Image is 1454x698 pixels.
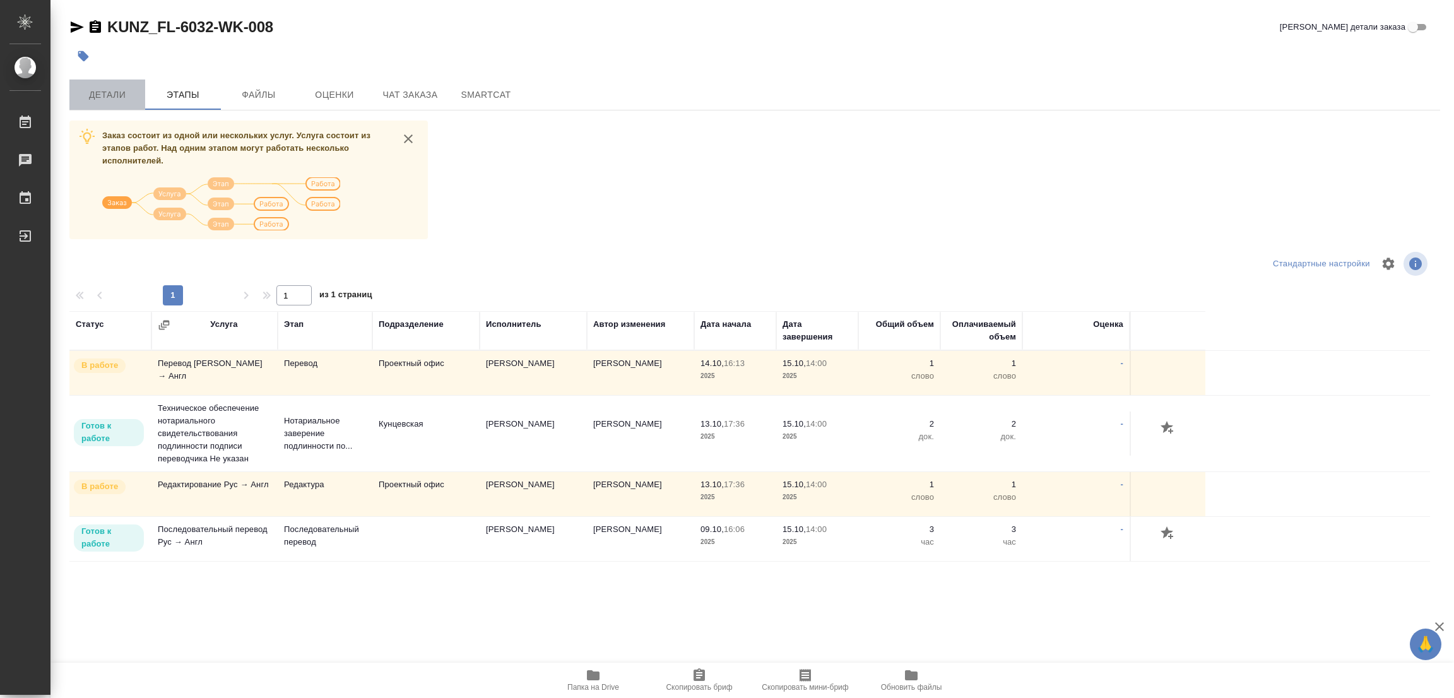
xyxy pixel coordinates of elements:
[304,87,365,103] span: Оценки
[319,287,372,305] span: из 1 страниц
[587,472,694,516] td: [PERSON_NAME]
[865,491,934,504] p: слово
[646,663,752,698] button: Скопировать бриф
[700,491,770,504] p: 2025
[876,318,934,331] div: Общий объем
[865,418,934,430] p: 2
[947,491,1016,504] p: слово
[947,370,1016,382] p: слово
[947,523,1016,536] p: 3
[724,358,745,368] p: 16:13
[379,318,444,331] div: Подразделение
[947,478,1016,491] p: 1
[783,491,852,504] p: 2025
[865,430,934,443] p: док.
[865,478,934,491] p: 1
[1280,21,1405,33] span: [PERSON_NAME] детали заказа
[372,351,480,395] td: Проектный офис
[700,536,770,548] p: 2025
[1121,419,1123,429] a: -
[1121,358,1123,368] a: -
[587,351,694,395] td: [PERSON_NAME]
[151,472,278,516] td: Редактирование Рус → Англ
[700,524,724,534] p: 09.10,
[1121,524,1123,534] a: -
[666,683,732,692] span: Скопировать бриф
[480,517,587,561] td: [PERSON_NAME]
[783,524,806,534] p: 15.10,
[783,430,852,443] p: 2025
[947,430,1016,443] p: док.
[486,318,541,331] div: Исполнитель
[1093,318,1123,331] div: Оценка
[380,87,440,103] span: Чат заказа
[752,663,858,698] button: Скопировать мини-бриф
[151,517,278,561] td: Последовательный перевод Рус → Англ
[567,683,619,692] span: Папка на Drive
[700,318,751,331] div: Дата начала
[947,418,1016,430] p: 2
[284,357,366,370] p: Перевод
[1121,480,1123,489] a: -
[151,351,278,395] td: Перевод [PERSON_NAME] → Англ
[1415,631,1436,658] span: 🙏
[783,536,852,548] p: 2025
[153,87,213,103] span: Этапы
[587,411,694,456] td: [PERSON_NAME]
[151,396,278,471] td: Техническое обеспечение нотариального свидетельствования подлинности подписи переводчика Не указан
[724,524,745,534] p: 16:06
[806,524,827,534] p: 14:00
[724,419,745,429] p: 17:36
[700,430,770,443] p: 2025
[480,351,587,395] td: [PERSON_NAME]
[947,536,1016,548] p: час
[593,318,665,331] div: Автор изменения
[480,472,587,516] td: [PERSON_NAME]
[81,420,136,445] p: Готов к работе
[81,480,118,493] p: В работе
[107,18,273,35] a: KUNZ_FL-6032-WK-008
[700,480,724,489] p: 13.10,
[783,318,852,343] div: Дата завершения
[284,415,366,453] p: Нотариальное заверение подлинности по...
[865,370,934,382] p: слово
[77,87,138,103] span: Детали
[284,318,304,331] div: Этап
[372,411,480,456] td: Кунцевская
[858,663,964,698] button: Обновить файлы
[1157,418,1179,439] button: Добавить оценку
[806,480,827,489] p: 14:00
[88,20,103,35] button: Скопировать ссылку
[76,318,104,331] div: Статус
[587,517,694,561] td: [PERSON_NAME]
[865,357,934,370] p: 1
[81,525,136,550] p: Готов к работе
[456,87,516,103] span: SmartCat
[81,359,118,372] p: В работе
[540,663,646,698] button: Папка на Drive
[762,683,848,692] span: Скопировать мини-бриф
[228,87,289,103] span: Файлы
[700,370,770,382] p: 2025
[102,131,370,165] span: Заказ состоит из одной или нескольких услуг. Услуга состоит из этапов работ. Над одним этапом мог...
[783,358,806,368] p: 15.10,
[1373,249,1404,279] span: Настроить таблицу
[783,419,806,429] p: 15.10,
[69,20,85,35] button: Скопировать ссылку для ЯМессенджера
[881,683,942,692] span: Обновить файлы
[284,523,366,548] p: Последовательный перевод
[724,480,745,489] p: 17:36
[1404,252,1430,276] span: Посмотреть информацию
[700,419,724,429] p: 13.10,
[284,478,366,491] p: Редактура
[806,419,827,429] p: 14:00
[69,42,97,70] button: Добавить тэг
[480,411,587,456] td: [PERSON_NAME]
[700,358,724,368] p: 14.10,
[1410,629,1441,660] button: 🙏
[865,523,934,536] p: 3
[1157,523,1179,545] button: Добавить оценку
[783,480,806,489] p: 15.10,
[210,318,237,331] div: Услуга
[783,370,852,382] p: 2025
